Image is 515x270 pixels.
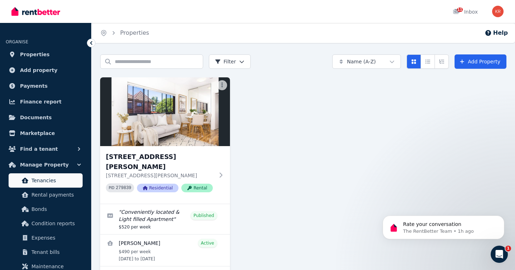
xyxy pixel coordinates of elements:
span: Name (A-Z) [347,58,376,65]
a: Documents [6,110,85,125]
img: 11/1A Robert Street, Ashfield [100,77,230,146]
button: Help [485,29,508,37]
a: Properties [120,29,149,36]
iframe: Intercom notifications message [372,201,515,251]
a: Add property [6,63,85,77]
button: Name (A-Z) [332,54,401,69]
button: Expanded list view [435,54,449,69]
span: Documents [20,113,52,122]
a: View details for Lara Ottignon [100,235,230,266]
h3: [STREET_ADDRESS][PERSON_NAME] [106,152,214,172]
a: Expenses [9,231,83,245]
a: Rental payments [9,188,83,202]
span: Tenancies [31,176,80,185]
button: More options [217,80,227,90]
button: Manage Property [6,158,85,172]
span: Payments [20,82,48,90]
img: RentBetter [11,6,60,17]
small: PID [109,186,114,190]
a: Properties [6,47,85,62]
span: Rental [181,184,213,192]
iframe: Intercom live chat [491,246,508,263]
span: Expenses [31,233,80,242]
a: Add Property [455,54,506,69]
code: 279839 [116,185,131,191]
div: View options [407,54,449,69]
a: 11/1A Robert Street, Ashfield[STREET_ADDRESS][PERSON_NAME][STREET_ADDRESS][PERSON_NAME]PID 279839... [100,77,230,204]
span: Residential [137,184,178,192]
span: 11 [457,8,463,12]
button: Card view [407,54,421,69]
span: Tenant bills [31,248,80,256]
span: Finance report [20,97,62,106]
span: Find a tenant [20,145,58,153]
p: [STREET_ADDRESS][PERSON_NAME] [106,172,214,179]
span: Condition reports [31,219,80,228]
span: Filter [215,58,236,65]
button: Compact list view [421,54,435,69]
span: 1 [505,246,511,251]
a: Finance report [6,95,85,109]
a: Condition reports [9,216,83,231]
a: Payments [6,79,85,93]
span: ORGANISE [6,39,28,44]
nav: Breadcrumb [92,23,158,43]
img: Karina Reyes [492,6,504,17]
span: Marketplace [20,129,55,138]
a: Edit listing: Conveniently located & Light filled Apartment [100,204,230,234]
a: Bonds [9,202,83,216]
span: Manage Property [20,160,69,169]
button: Find a tenant [6,142,85,156]
span: Add property [20,66,58,74]
a: Tenant bills [9,245,83,259]
span: Bonds [31,205,80,213]
a: Marketplace [6,126,85,140]
span: Properties [20,50,50,59]
a: Tenancies [9,173,83,188]
button: Filter [209,54,251,69]
span: Rental payments [31,191,80,199]
div: Inbox [453,8,478,15]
